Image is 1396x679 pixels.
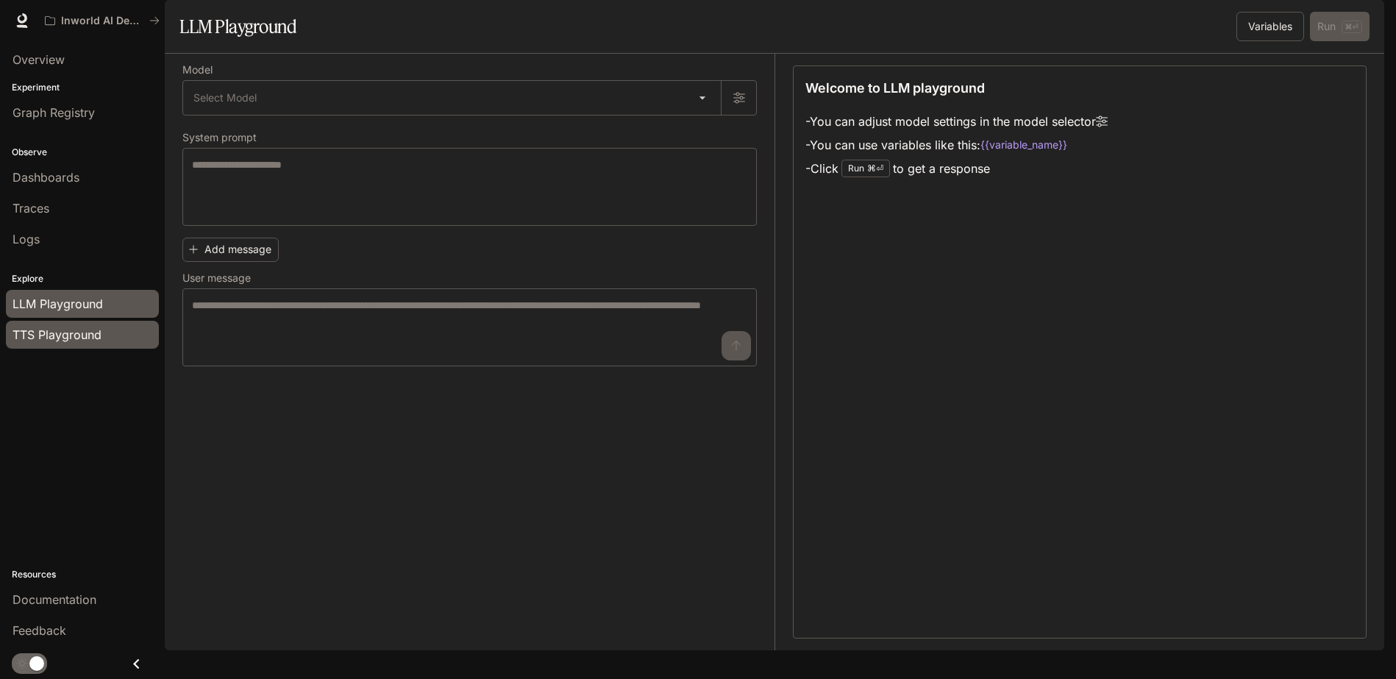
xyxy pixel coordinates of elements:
p: Model [182,65,213,75]
li: - You can use variables like this: [805,133,1108,157]
button: Variables [1236,12,1304,41]
span: Select Model [193,90,257,105]
div: Run [841,160,890,177]
p: Inworld AI Demos [61,15,143,27]
button: Add message [182,238,279,262]
p: Welcome to LLM playground [805,78,985,98]
p: System prompt [182,132,257,143]
div: Select Model [183,81,721,115]
p: ⌘⏎ [867,164,883,173]
button: All workspaces [38,6,166,35]
li: - You can adjust model settings in the model selector [805,110,1108,133]
h1: LLM Playground [179,12,296,41]
code: {{variable_name}} [980,138,1067,152]
li: - Click to get a response [805,157,1108,180]
p: User message [182,273,251,283]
